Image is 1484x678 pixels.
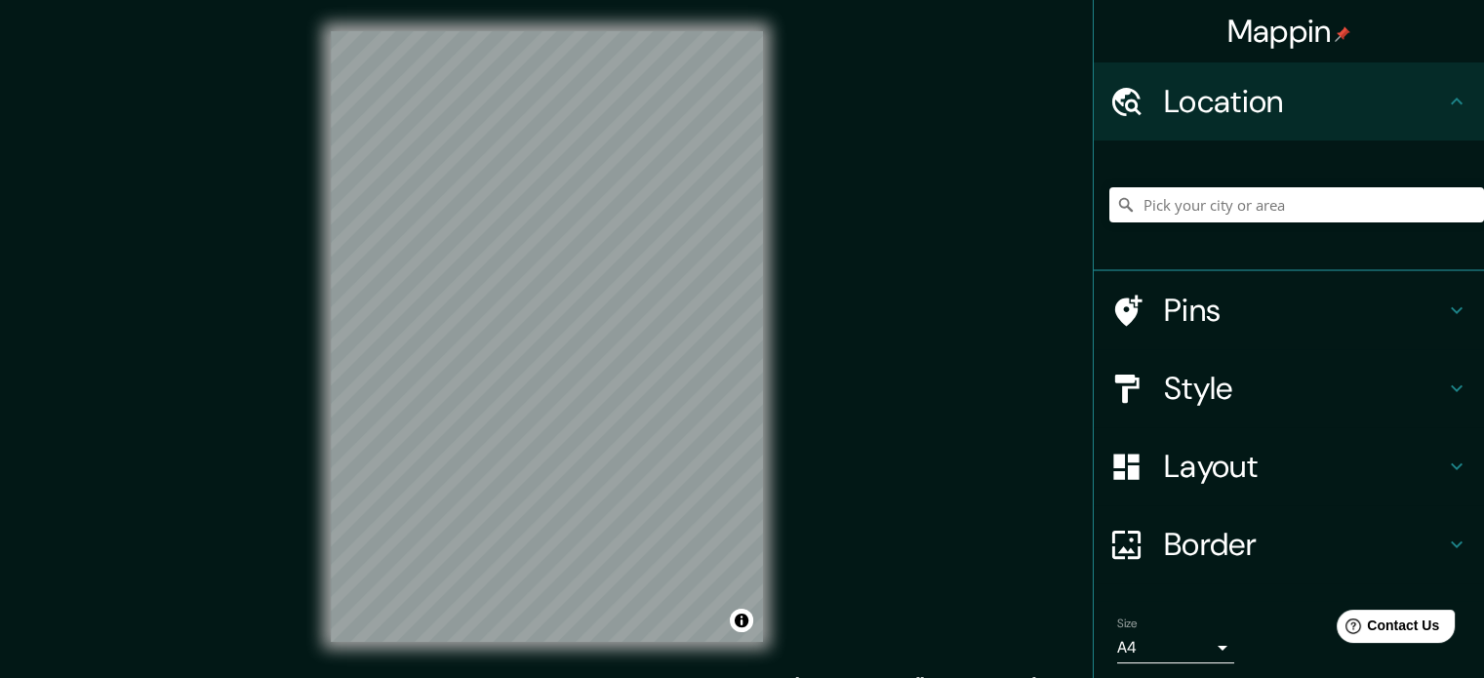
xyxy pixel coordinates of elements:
[1164,525,1445,564] h4: Border
[1227,12,1351,51] h4: Mappin
[1164,447,1445,486] h4: Layout
[1310,602,1463,657] iframe: Help widget launcher
[1094,62,1484,140] div: Location
[1164,82,1445,121] h4: Location
[1109,187,1484,222] input: Pick your city or area
[1117,632,1234,663] div: A4
[1094,349,1484,427] div: Style
[1164,369,1445,408] h4: Style
[1094,271,1484,349] div: Pins
[1335,26,1350,42] img: pin-icon.png
[1094,427,1484,505] div: Layout
[730,609,753,632] button: Toggle attribution
[331,31,763,642] canvas: Map
[1117,616,1138,632] label: Size
[1094,505,1484,583] div: Border
[1164,291,1445,330] h4: Pins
